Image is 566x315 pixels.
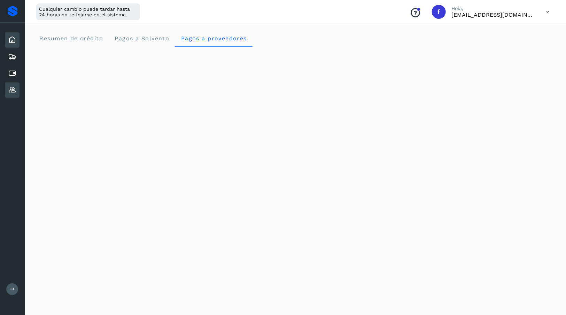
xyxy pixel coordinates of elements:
[180,35,247,42] span: Pagos a proveedores
[451,6,535,11] p: Hola,
[5,66,20,81] div: Cuentas por pagar
[5,82,20,98] div: Proveedores
[36,3,140,20] div: Cualquier cambio puede tardar hasta 24 horas en reflejarse en el sistema.
[5,49,20,64] div: Embarques
[114,35,169,42] span: Pagos a Solvento
[5,32,20,48] div: Inicio
[39,35,103,42] span: Resumen de crédito
[451,11,535,18] p: facturacion@sintesislogistica.mx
